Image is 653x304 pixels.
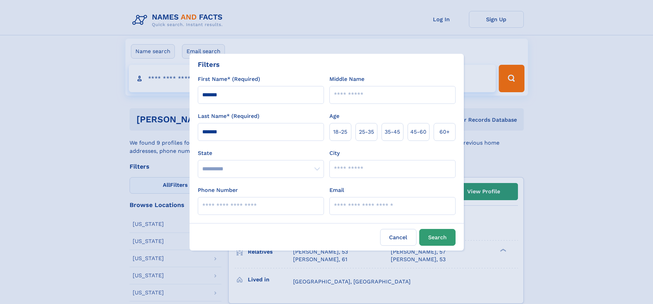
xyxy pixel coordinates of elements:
[198,112,259,120] label: Last Name* (Required)
[329,186,344,194] label: Email
[198,186,238,194] label: Phone Number
[198,59,220,70] div: Filters
[198,75,260,83] label: First Name* (Required)
[198,149,324,157] label: State
[419,229,456,246] button: Search
[385,128,400,136] span: 35‑45
[329,112,339,120] label: Age
[410,128,426,136] span: 45‑60
[329,75,364,83] label: Middle Name
[439,128,450,136] span: 60+
[380,229,416,246] label: Cancel
[359,128,374,136] span: 25‑35
[333,128,347,136] span: 18‑25
[329,149,340,157] label: City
